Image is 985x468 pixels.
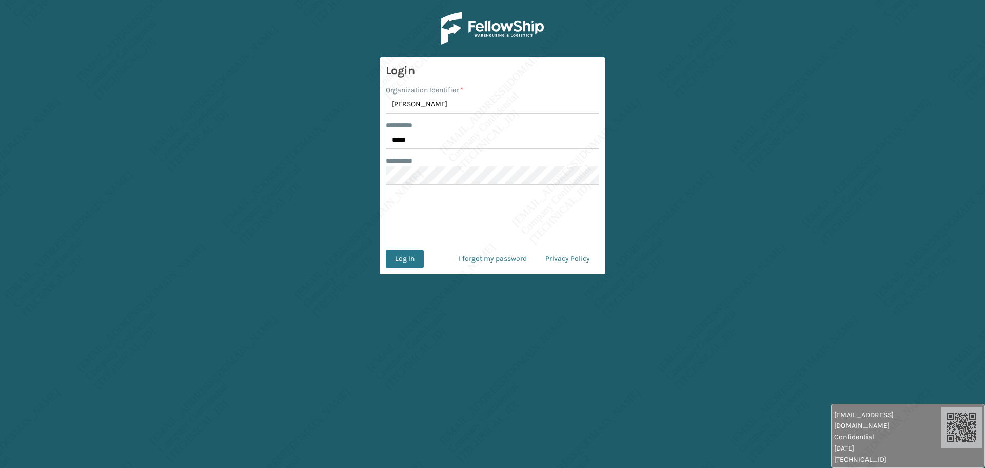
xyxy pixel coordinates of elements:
h3: Login [386,63,599,79]
button: Log In [386,250,424,268]
img: Logo [441,12,544,45]
iframe: reCAPTCHA [415,197,570,237]
span: [DATE] [834,443,941,454]
span: Confidential [834,432,941,442]
label: Organization Identifier [386,85,463,96]
a: I forgot my password [449,250,536,268]
a: Privacy Policy [536,250,599,268]
span: [TECHNICAL_ID] [834,454,941,465]
span: [EMAIL_ADDRESS][DOMAIN_NAME] [834,409,941,431]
